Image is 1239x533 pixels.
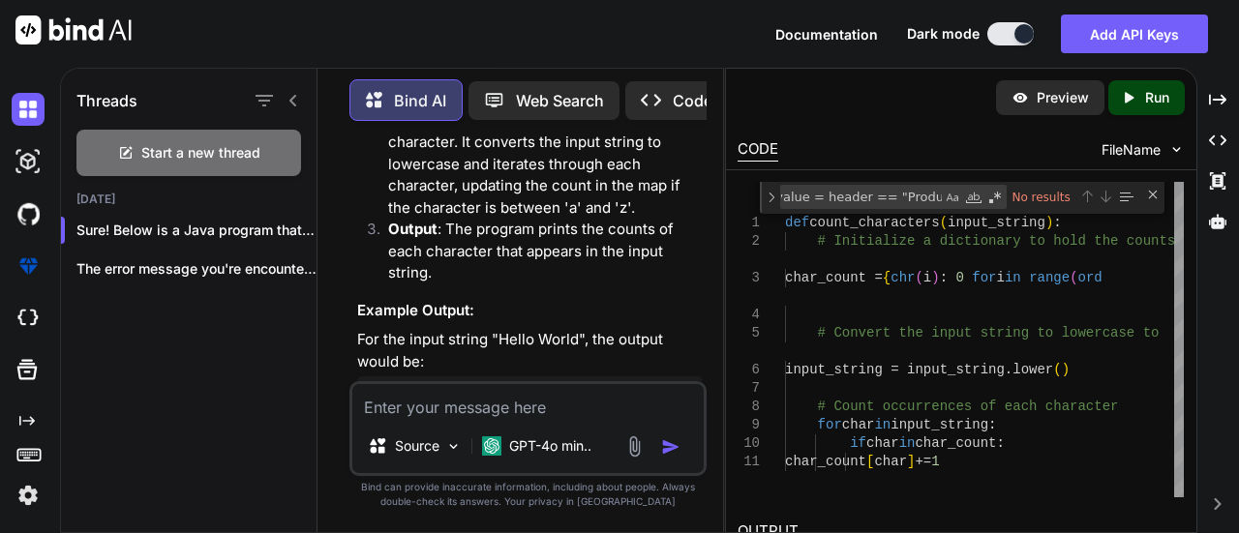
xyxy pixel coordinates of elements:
[738,361,760,379] div: 6
[760,182,1164,214] div: Find / Replace
[818,417,842,432] span: for
[1071,270,1078,285] span: (
[1054,215,1062,230] span: :
[943,188,962,207] div: Match Case (Alt+C)
[1078,270,1103,285] span: ord
[985,188,1005,207] div: Use Regular Expression (Alt+R)
[1054,362,1062,377] span: (
[851,435,867,451] span: if
[964,188,983,207] div: Match Whole Word (Alt+W)
[866,454,874,469] span: [
[907,24,980,44] span: Dark mode
[891,417,989,432] span: input_string
[76,259,317,279] p: The error message you're encountering in...
[357,300,703,322] h3: Example Output:
[357,329,703,372] p: For the input string "Hello World", the output would be:
[916,270,923,285] span: (
[738,232,760,251] div: 2
[738,214,760,232] div: 1
[818,325,1160,341] span: # Convert the input string to lowercase to
[738,416,760,434] div: 9
[916,435,997,451] span: char_count
[1012,89,1029,106] img: preview
[445,438,462,455] img: Pick Models
[738,434,760,453] div: 10
[940,215,948,230] span: (
[940,270,948,285] span: :
[907,454,915,469] span: ]
[738,379,760,398] div: 7
[12,145,45,178] img: darkAi-studio
[15,15,132,44] img: Bind AI
[738,269,760,287] div: 3
[738,398,760,416] div: 8
[956,270,964,285] span: 0
[1115,186,1136,207] div: Find in Selection (Alt+L)
[373,88,703,219] li: : This method creates a to store the counts of each character. It converts the input string to lo...
[1079,189,1095,204] div: Previous Match (Shift+Enter)
[509,436,591,456] p: GPT-4o min..
[866,435,899,451] span: char
[875,454,908,469] span: char
[1145,88,1169,107] p: Run
[1030,270,1071,285] span: range
[673,89,790,112] p: Code Generator
[1168,141,1185,158] img: chevron down
[948,215,1045,230] span: input_string
[875,417,891,432] span: in
[997,270,1005,285] span: i
[1037,88,1089,107] p: Preview
[388,220,438,238] strong: Output
[818,233,1176,249] span: # Initialize a dictionary to hold the counts
[891,270,916,285] span: chr
[1045,215,1053,230] span: )
[1010,185,1076,209] div: No results
[482,436,501,456] img: GPT-4o mini
[785,454,866,469] span: char_count
[738,138,778,162] div: CODE
[12,479,45,512] img: settings
[738,306,760,324] div: 4
[973,270,997,285] span: for
[775,26,878,43] span: Documentation
[373,219,703,284] li: : The program prints the counts of each character that appears in the input string.
[988,417,996,432] span: :
[785,362,1053,377] span: input_string = input_string.lower
[775,24,878,44] button: Documentation
[661,437,680,457] img: icon
[738,324,760,342] div: 5
[141,143,260,163] span: Start a new thread
[1098,189,1113,204] div: Next Match (Enter)
[932,454,940,469] span: 1
[12,197,45,230] img: githubDark
[12,93,45,126] img: darkChat
[785,270,883,285] span: char_count =
[763,182,780,214] div: Toggle Replace
[781,186,942,208] textarea: Find
[818,399,1119,414] span: # Count occurrences of each character
[1005,270,1021,285] span: in
[923,270,931,285] span: i
[623,435,646,458] img: attachment
[1061,15,1208,53] button: Add API Keys
[349,480,707,509] p: Bind can provide inaccurate information, including about people. Always double-check its answers....
[516,89,604,112] p: Web Search
[810,215,940,230] span: count_characters
[76,221,317,240] p: Sure! Below is a Java program that count...
[76,89,137,112] h1: Threads
[997,435,1005,451] span: :
[1145,187,1161,202] div: Close (Escape)
[916,454,932,469] span: +=
[883,270,891,285] span: {
[394,89,446,112] p: Bind AI
[12,250,45,282] img: premium
[61,192,317,207] h2: [DATE]
[395,436,439,456] p: Source
[1062,362,1070,377] span: )
[12,302,45,335] img: cloudideIcon
[842,417,875,432] span: char
[785,215,809,230] span: def
[932,270,940,285] span: )
[738,453,760,471] div: 11
[899,435,916,451] span: in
